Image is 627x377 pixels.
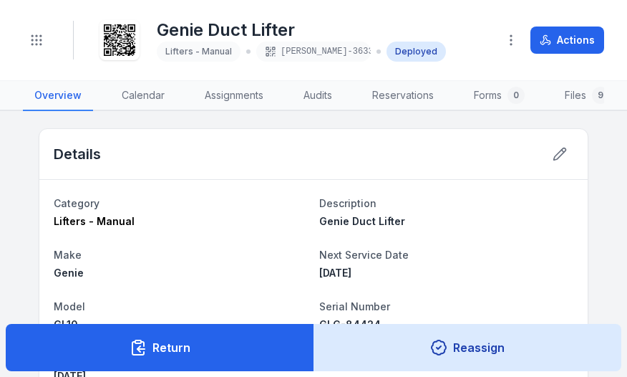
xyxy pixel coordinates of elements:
[553,81,621,111] a: Files9
[193,81,275,111] a: Assignments
[54,197,99,209] span: Category
[54,215,135,227] span: Lifters - Manual
[530,27,604,54] button: Actions
[23,27,50,54] button: Toggle navigation
[23,81,93,111] a: Overview
[110,81,176,111] a: Calendar
[361,81,445,111] a: Reservations
[292,81,344,111] a: Audits
[387,42,446,62] div: Deployed
[54,249,82,261] span: Make
[319,300,390,312] span: Serial Number
[592,87,609,104] div: 9
[54,144,101,164] h2: Details
[54,300,85,312] span: Model
[256,42,371,62] div: [PERSON_NAME]-3633
[319,267,351,279] time: 26/08/2025, 12:00:00 am
[507,87,525,104] div: 0
[319,267,351,279] span: [DATE]
[54,318,78,330] span: GL10
[319,249,409,261] span: Next Service Date
[165,46,232,57] span: Lifters - Manual
[6,324,314,371] button: Return
[54,267,84,279] span: Genie
[319,215,405,227] span: Genie Duct Lifter
[157,19,446,42] h1: Genie Duct Lifter
[319,197,376,209] span: Description
[313,324,622,371] button: Reassign
[319,318,381,330] span: GLG-84424
[462,81,536,111] a: Forms0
